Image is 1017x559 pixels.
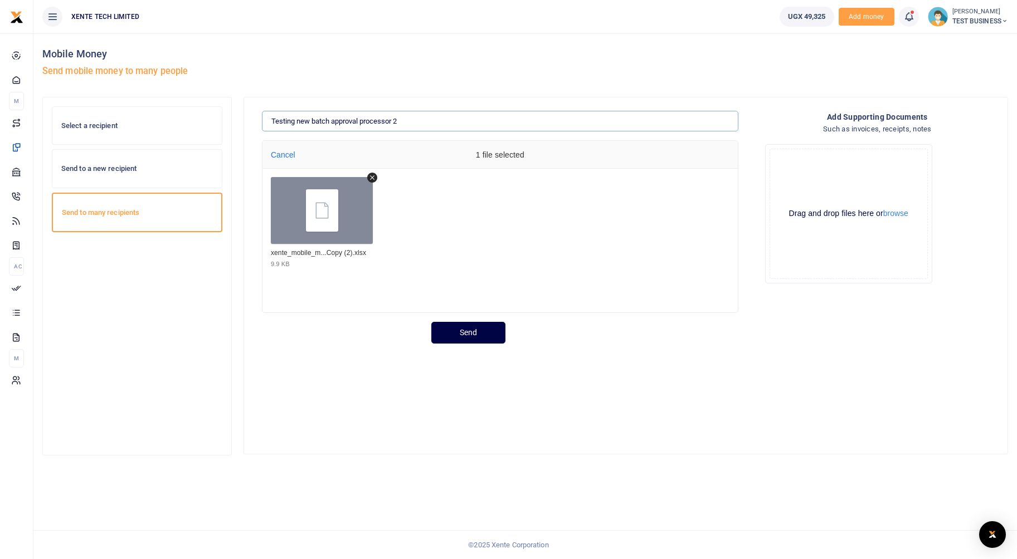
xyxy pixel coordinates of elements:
a: UGX 49,325 [780,7,834,27]
div: File Uploader [765,144,990,283]
button: Close [590,547,602,558]
button: Remove file [367,173,377,183]
h5: Send mobile money to many people [42,66,521,77]
h4: Such as invoices, receipts, notes [756,123,999,135]
div: File Uploader [262,140,738,313]
h4: Mobile Money [42,48,521,60]
li: M [9,92,24,110]
button: Send [431,322,505,344]
h4: Add supporting Documents [756,111,999,123]
img: logo-small [10,11,23,24]
input: Create a batch name [262,111,738,132]
span: TEST BUSINESS [952,16,1008,26]
h6: Send to many recipients [62,208,212,217]
a: Send to many recipients [52,193,222,233]
a: logo-small logo-large logo-large [10,12,23,21]
img: profile-user [928,7,948,27]
small: [PERSON_NAME] [952,7,1008,17]
li: Ac [9,257,24,276]
li: Toup your wallet [839,8,894,26]
button: browse [883,209,908,217]
div: 9.9 KB [271,260,290,268]
a: profile-user [PERSON_NAME] TEST BUSINESS [928,7,1008,27]
button: Cancel [267,147,299,163]
div: xente_mobile_money_template - Copy (2).xlsx [271,249,370,258]
a: Send to a new recipient [52,149,222,188]
div: 1 file selected [416,141,583,169]
span: Add money [839,8,894,26]
div: Open Intercom Messenger [979,521,1006,548]
h6: Send to a new recipient [61,164,213,173]
li: Wallet ballance [775,7,839,27]
a: Add money [839,12,894,20]
a: Select a recipient [52,106,222,145]
li: M [9,349,24,367]
span: UGX 49,325 [788,11,826,22]
h6: Select a recipient [61,121,213,130]
div: Drag and drop files here or [770,208,927,219]
span: XENTE TECH LIMITED [67,12,144,22]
